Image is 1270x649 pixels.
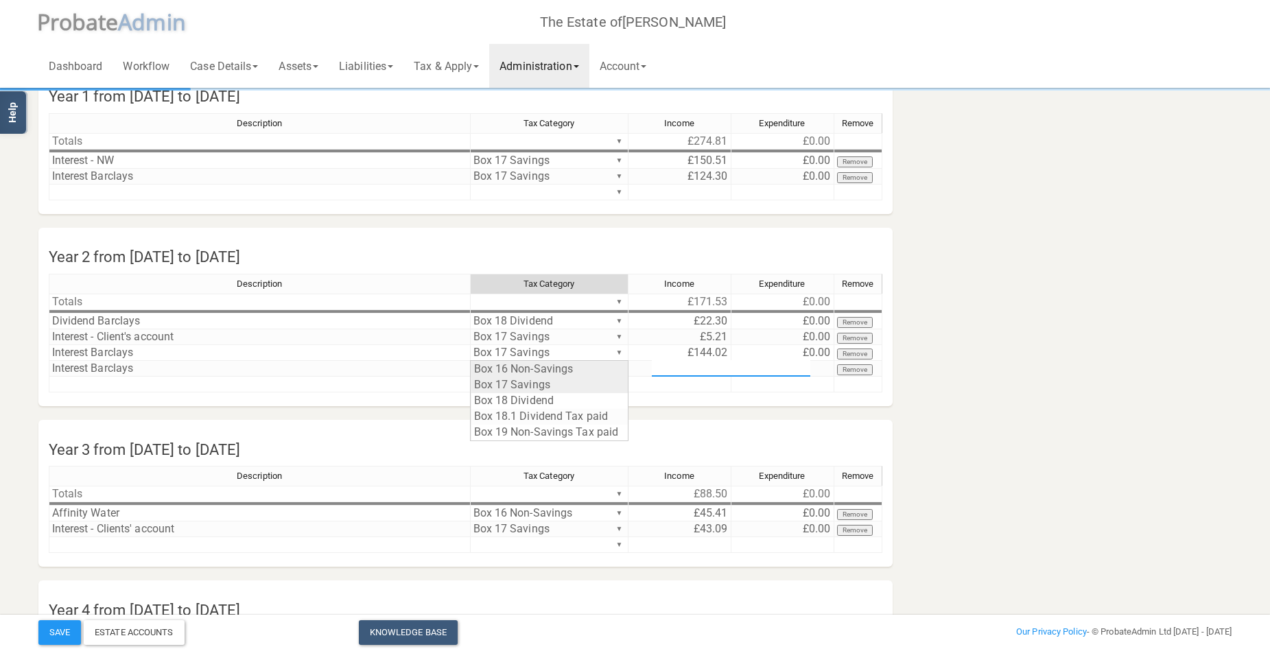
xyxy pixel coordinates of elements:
[113,44,180,88] a: Workflow
[38,44,113,88] a: Dashboard
[628,329,731,345] td: £5.21
[49,133,471,150] td: Totals
[731,169,834,185] td: £0.00
[49,153,471,169] td: Interest - NW
[524,279,574,289] span: Tax Category
[49,329,471,345] td: Interest - Client's account
[837,172,873,183] button: Remove
[731,329,834,345] td: £0.00
[614,345,625,359] div: ▼
[329,44,403,88] a: Liabilities
[731,133,834,150] td: £0.00
[628,153,731,169] td: £150.51
[37,7,119,36] span: P
[731,314,834,329] td: £0.00
[614,506,625,520] div: ▼
[180,44,268,88] a: Case Details
[471,153,628,169] td: Box 17 Savings
[614,329,625,344] div: ▼
[628,294,731,310] td: £171.53
[614,486,625,501] div: ▼
[471,345,628,361] td: Box 17 Savings
[237,279,282,289] span: Description
[49,506,471,521] td: Affinity Water
[842,471,874,481] span: Remove
[49,361,471,377] td: Interest Barclays
[49,169,471,185] td: Interest Barclays
[759,279,805,289] span: Expenditure
[471,169,628,185] td: Box 17 Savings
[837,509,873,520] button: Remove
[38,594,747,626] h4: Year 4 from [DATE] to [DATE]
[842,279,874,289] span: Remove
[731,506,834,521] td: £0.00
[731,294,834,310] td: £0.00
[837,624,1242,640] div: - © ProbateAdmin Ltd [DATE] - [DATE]
[38,241,747,274] h4: Year 2 from [DATE] to [DATE]
[524,118,574,128] span: Tax Category
[614,314,625,328] div: ▼
[837,317,873,328] button: Remove
[471,425,628,440] td: Box 19 Non-Savings Tax paid
[614,134,625,148] div: ▼
[614,169,625,183] div: ▼
[471,377,628,393] td: Box 17 Savings
[237,118,282,128] span: Description
[837,364,873,375] button: Remove
[1016,626,1087,637] a: Our Privacy Policy
[759,118,805,128] span: Expenditure
[589,44,657,88] a: Account
[614,185,625,199] div: ▼
[842,118,874,128] span: Remove
[731,153,834,169] td: £0.00
[628,169,731,185] td: £124.30
[837,333,873,344] button: Remove
[628,345,731,361] td: £144.02
[359,620,458,645] a: Knowledge Base
[471,393,628,409] td: Box 18 Dividend
[403,44,489,88] a: Tax & Apply
[524,471,574,481] span: Tax Category
[837,349,873,359] button: Remove
[759,471,805,481] span: Expenditure
[664,279,694,289] span: Income
[49,294,471,310] td: Totals
[38,620,81,645] button: Save
[837,156,873,167] button: Remove
[38,434,747,466] h4: Year 3 from [DATE] to [DATE]
[664,118,694,128] span: Income
[49,345,471,361] td: Interest Barclays
[471,506,628,521] td: Box 16 Non-Savings
[614,521,625,536] div: ▼
[118,7,186,36] span: A
[84,620,185,645] div: Estate Accounts
[237,471,282,481] span: Description
[628,486,731,502] td: £88.50
[837,525,873,536] button: Remove
[628,133,731,150] td: £274.81
[614,153,625,167] div: ▼
[731,345,834,361] td: £0.00
[628,314,731,329] td: £22.30
[628,506,731,521] td: £45.41
[50,7,119,36] span: robate
[471,361,628,377] td: Box 16 Non-Savings
[614,294,625,309] div: ▼
[731,486,834,502] td: £0.00
[664,471,694,481] span: Income
[38,81,747,113] h4: Year 1 from [DATE] to [DATE]
[268,44,329,88] a: Assets
[471,521,628,537] td: Box 17 Savings
[49,486,471,502] td: Totals
[132,7,185,36] span: dmin
[49,314,471,329] td: Dividend Barclays
[49,521,471,537] td: Interest - Clients' account
[471,409,628,425] td: Box 18.1 Dividend Tax paid
[628,521,731,537] td: £43.09
[489,44,589,88] a: Administration
[614,537,625,552] div: ▼
[471,329,628,345] td: Box 17 Savings
[471,314,628,329] td: Box 18 Dividend
[731,521,834,537] td: £0.00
